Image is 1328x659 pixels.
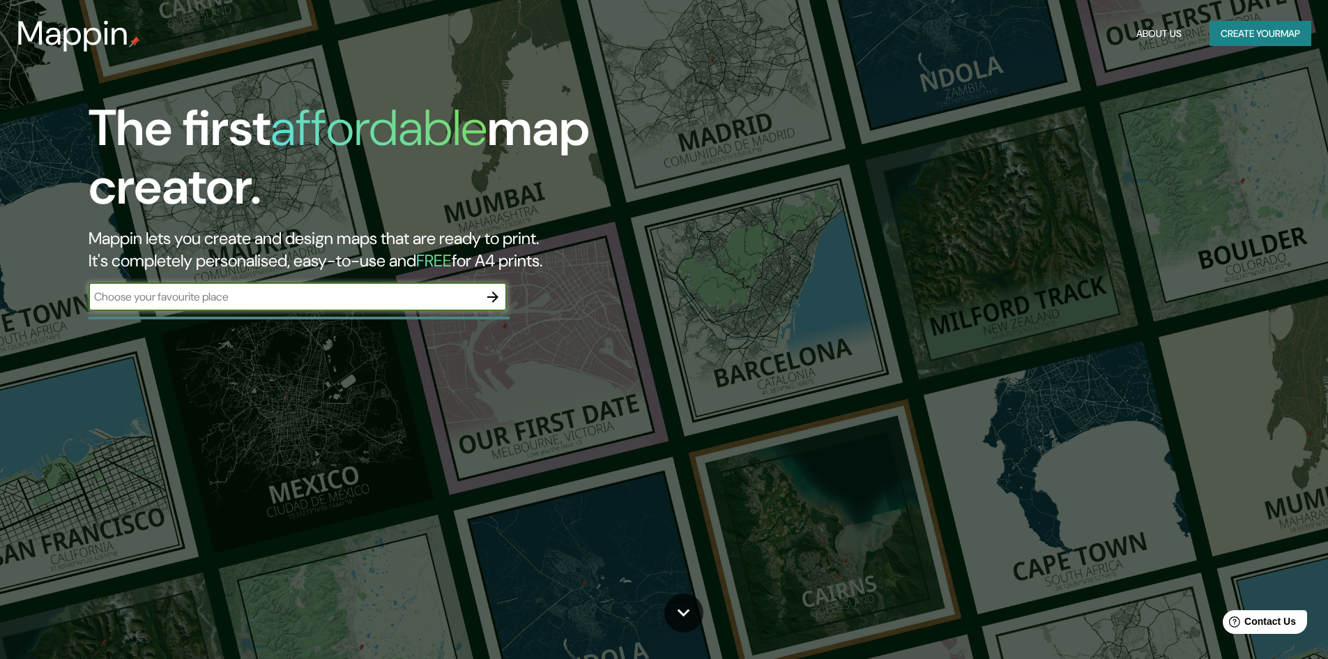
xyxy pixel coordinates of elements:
button: About Us [1131,21,1187,47]
input: Choose your favourite place [89,289,479,305]
h5: FREE [416,250,452,271]
h2: Mappin lets you create and design maps that are ready to print. It's completely personalised, eas... [89,227,753,272]
iframe: Help widget launcher [1204,605,1313,644]
h1: affordable [270,96,487,160]
h3: Mappin [17,14,129,53]
h1: The first map creator. [89,99,753,227]
button: Create yourmap [1209,21,1311,47]
img: mappin-pin [129,36,140,47]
